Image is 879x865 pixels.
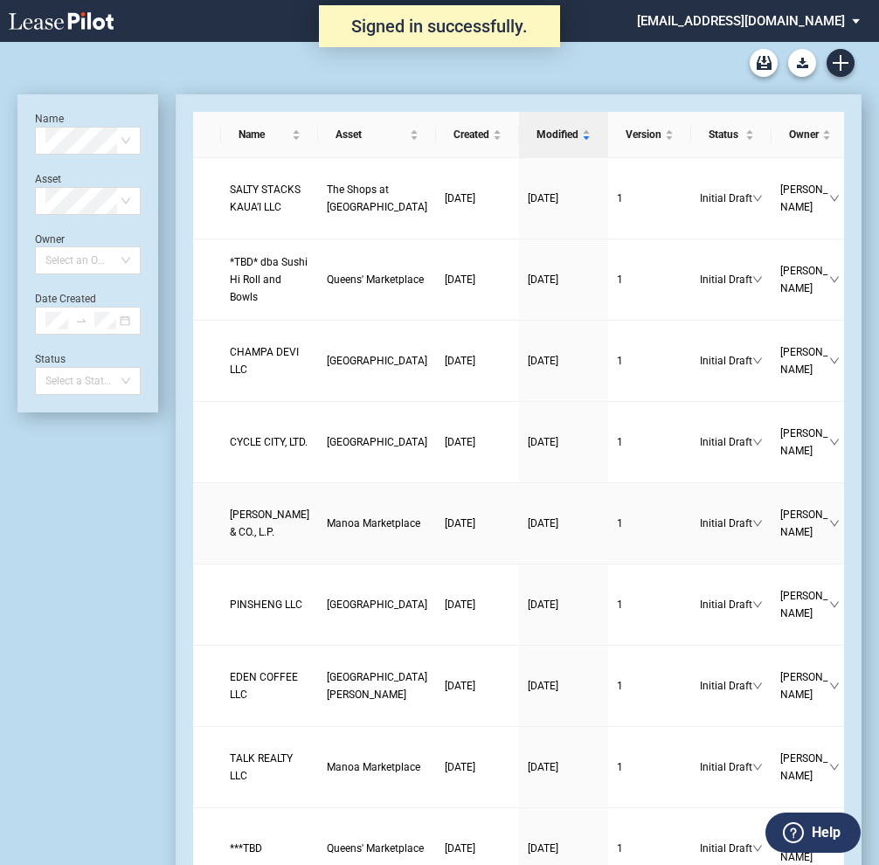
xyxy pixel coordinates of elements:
[318,112,436,158] th: Asset
[230,433,309,451] a: CYCLE CITY, LTD.
[327,181,427,216] a: The Shops at [GEOGRAPHIC_DATA]
[617,517,623,529] span: 1
[528,599,558,611] span: [DATE]
[617,758,682,776] a: 1
[528,271,599,288] a: [DATE]
[230,343,309,378] a: CHAMPA DEVI LLC
[230,256,308,303] span: *TBD* dba Sushi Hi Roll and Bowls
[752,681,763,691] span: down
[700,515,752,532] span: Initial Draft
[327,840,427,857] a: Queens' Marketplace
[75,315,87,327] span: swap-right
[445,433,510,451] a: [DATE]
[528,273,558,286] span: [DATE]
[528,680,558,692] span: [DATE]
[780,668,829,703] span: [PERSON_NAME]
[528,758,599,776] a: [DATE]
[829,681,840,691] span: down
[445,840,510,857] a: [DATE]
[445,190,510,207] a: [DATE]
[700,190,752,207] span: Initial Draft
[752,274,763,285] span: down
[528,352,599,370] a: [DATE]
[528,842,558,855] span: [DATE]
[528,433,599,451] a: [DATE]
[327,183,427,213] span: The Shops at Kukui'ula
[700,758,752,776] span: Initial Draft
[327,671,427,701] span: Port Allen Marina Center
[617,761,623,773] span: 1
[617,355,623,367] span: 1
[700,677,752,695] span: Initial Draft
[700,352,752,370] span: Initial Draft
[780,750,829,785] span: [PERSON_NAME]
[230,253,309,306] a: *TBD* dba Sushi Hi Roll and Bowls
[445,517,475,529] span: [DATE]
[783,49,821,77] md-menu: Download Blank Form List
[327,271,427,288] a: Queens' Marketplace
[752,356,763,366] span: down
[780,425,829,460] span: [PERSON_NAME]
[752,518,763,529] span: down
[752,762,763,772] span: down
[230,509,309,538] span: EDWARD D. JONES & CO., L.P.
[528,596,599,613] a: [DATE]
[35,353,66,365] label: Status
[765,813,861,853] button: Help
[829,274,840,285] span: down
[445,436,475,448] span: [DATE]
[327,515,427,532] a: Manoa Marketplace
[230,671,298,701] span: EDEN COFFEE LLC
[700,840,752,857] span: Initial Draft
[752,599,763,610] span: down
[327,596,427,613] a: [GEOGRAPHIC_DATA]
[617,840,682,857] a: 1
[528,517,558,529] span: [DATE]
[445,596,510,613] a: [DATE]
[608,112,691,158] th: Version
[445,599,475,611] span: [DATE]
[445,515,510,532] a: [DATE]
[327,842,424,855] span: Queens' Marketplace
[528,190,599,207] a: [DATE]
[709,126,742,143] span: Status
[617,515,682,532] a: 1
[319,5,560,47] div: Signed in successfully.
[700,271,752,288] span: Initial Draft
[772,112,848,158] th: Owner
[789,126,819,143] span: Owner
[75,315,87,327] span: to
[617,677,682,695] a: 1
[445,352,510,370] a: [DATE]
[327,761,420,773] span: Manoa Marketplace
[445,355,475,367] span: [DATE]
[230,596,309,613] a: PINSHENG LLC
[829,437,840,447] span: down
[230,181,309,216] a: SALTY STACKS KAUA’I LLC
[35,293,96,305] label: Date Created
[230,346,299,376] span: CHAMPA DEVI LLC
[750,49,778,77] a: Archive
[327,436,427,448] span: Kailua Shopping Center
[626,126,661,143] span: Version
[617,352,682,370] a: 1
[752,193,763,204] span: down
[230,752,293,782] span: TALK REALTY LLC
[230,599,302,611] span: PINSHENG LLC
[617,680,623,692] span: 1
[617,436,623,448] span: 1
[700,596,752,613] span: Initial Draft
[780,587,829,622] span: [PERSON_NAME]
[528,677,599,695] a: [DATE]
[445,192,475,204] span: [DATE]
[445,273,475,286] span: [DATE]
[528,436,558,448] span: [DATE]
[445,271,510,288] a: [DATE]
[752,843,763,854] span: down
[788,49,816,77] button: Download Blank Form
[617,842,623,855] span: 1
[827,49,855,77] a: Create new document
[617,192,623,204] span: 1
[528,192,558,204] span: [DATE]
[528,761,558,773] span: [DATE]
